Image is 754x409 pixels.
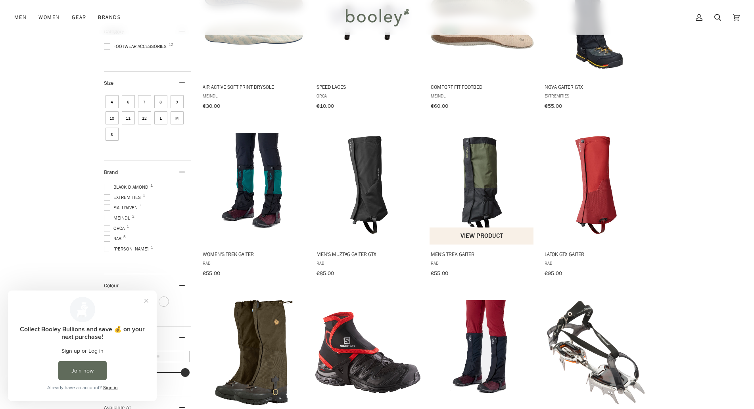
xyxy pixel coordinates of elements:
span: Meindl [203,92,305,99]
span: Rab [545,260,647,266]
span: Size: 9 [171,95,184,108]
a: Women's Trek Gaiter [201,126,307,279]
span: €60.00 [431,102,448,110]
iframe: Loyalty program pop-up with offers and actions [8,291,157,401]
img: Rab Women's Muztag GTX Gaiter Black - Booley Galway [430,300,535,405]
a: Men's Trek Gaiter [430,126,535,279]
span: Brand [104,168,118,176]
span: Speed Laces [317,83,419,90]
span: Extremities [545,92,647,99]
span: €55.00 [203,269,220,277]
span: Size [104,79,113,87]
span: Comfort Fit Footbed [431,83,533,90]
span: Women's Trek Gaiter [203,250,305,258]
img: Booley [342,6,412,29]
img: Black Diamond Serac Crampons - Booley Galway [543,300,648,405]
span: 2 [132,214,134,218]
span: Size: 11 [122,111,135,124]
span: 1 [140,204,142,208]
span: Size: 4 [106,95,119,108]
span: 12 [169,43,173,47]
span: €30.00 [203,102,220,110]
span: Footwear Accessories [104,43,169,50]
span: Men's Muztag Gaiter GTX [317,250,419,258]
span: 1 [143,194,145,198]
img: Rab Women's Trek Gaiter Atlantis - Booley Galway [201,133,307,238]
span: Men's Trek Gaiter [431,250,533,258]
span: Size: M [171,111,184,124]
span: 1 [150,183,153,187]
span: €95.00 [545,269,562,277]
span: Orca [317,92,419,99]
button: View product [430,227,534,245]
span: 1 [151,245,153,249]
span: Size: L [154,111,167,124]
span: Colour: White [159,297,168,306]
span: Black Diamond [104,183,151,191]
span: Size: 10 [106,111,119,124]
img: Salomon Trail Gaiters High Black - Booley Galway [315,300,420,405]
img: Rab Latok GTX Gaiter Ascent Red - Booley Galway [543,133,648,238]
a: Latok GTX Gaiter [543,126,648,279]
span: 5 [123,235,126,239]
span: Women [38,13,59,21]
span: Meindl [104,214,132,222]
span: Nova Gaiter GTX [545,83,647,90]
span: Size: 7 [138,95,151,108]
span: Rab [203,260,305,266]
span: Rab [431,260,533,266]
span: Size: 8 [154,95,167,108]
span: Size: 12 [138,111,151,124]
input: Maximum value [152,351,190,362]
span: Brands [98,13,121,21]
span: €85.00 [317,269,334,277]
span: Latok GTX Gaiter [545,250,647,258]
span: Men [14,13,27,21]
span: Rab [317,260,419,266]
span: [PERSON_NAME] [104,245,151,252]
span: Size: 6 [122,95,135,108]
a: Men's Muztag Gaiter GTX [315,126,420,279]
span: Size: S [106,128,119,141]
span: Fjallraven [104,204,140,211]
span: Rab [104,235,124,242]
span: Orca [104,225,127,232]
span: €55.00 [431,269,448,277]
img: Rab Men's Muztag Gaiter GTX Black - Booley Galway [315,133,420,238]
span: 1 [127,225,129,229]
img: Fjallraven Singi Gaiters Dark Olive - Booley Galway [201,300,307,405]
span: Air Active Soft Print Drysole [203,83,305,90]
span: €10.00 [317,102,334,110]
span: Gear [72,13,86,21]
span: Colour [104,282,125,289]
img: Rab Men's Trek Gaiter Army - Booley Galway [430,133,535,238]
span: Extremities [104,194,143,201]
span: Meindl [431,92,533,99]
span: €55.00 [545,102,562,110]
